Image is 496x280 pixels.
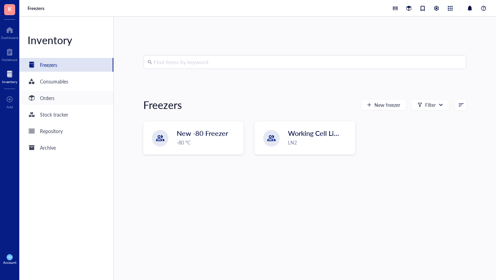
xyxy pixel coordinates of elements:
div: Stock tracker [40,111,68,118]
div: Add [7,105,13,109]
a: Consumables [19,74,113,88]
div: Notebook [2,58,18,62]
div: Dashboard [1,36,18,40]
div: Account [3,260,17,264]
div: Archive [40,144,56,151]
div: Consumables [40,78,68,85]
a: Notebook [2,47,18,62]
span: New -80 Freezer [177,128,228,138]
a: Freezers [19,58,113,72]
div: Inventory [19,33,113,47]
span: Working Cell Lines [288,128,344,138]
div: LN2 [288,139,350,146]
div: Orders [40,94,54,102]
div: Filter [425,101,436,109]
a: Archive [19,141,113,154]
a: Repository [19,124,113,138]
div: Freezers [40,61,57,69]
span: K [8,4,12,13]
div: -80 °C [177,139,239,146]
a: Inventory [2,69,17,84]
span: New freezer [374,102,400,108]
div: Freezers [143,98,182,112]
a: Orders [19,91,113,105]
span: KW [8,256,11,258]
div: Inventory [2,80,17,84]
a: Dashboard [1,24,18,40]
button: New freezer [361,99,406,110]
a: Freezers [28,5,46,11]
a: Stock tracker [19,108,113,121]
div: Repository [40,127,63,135]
